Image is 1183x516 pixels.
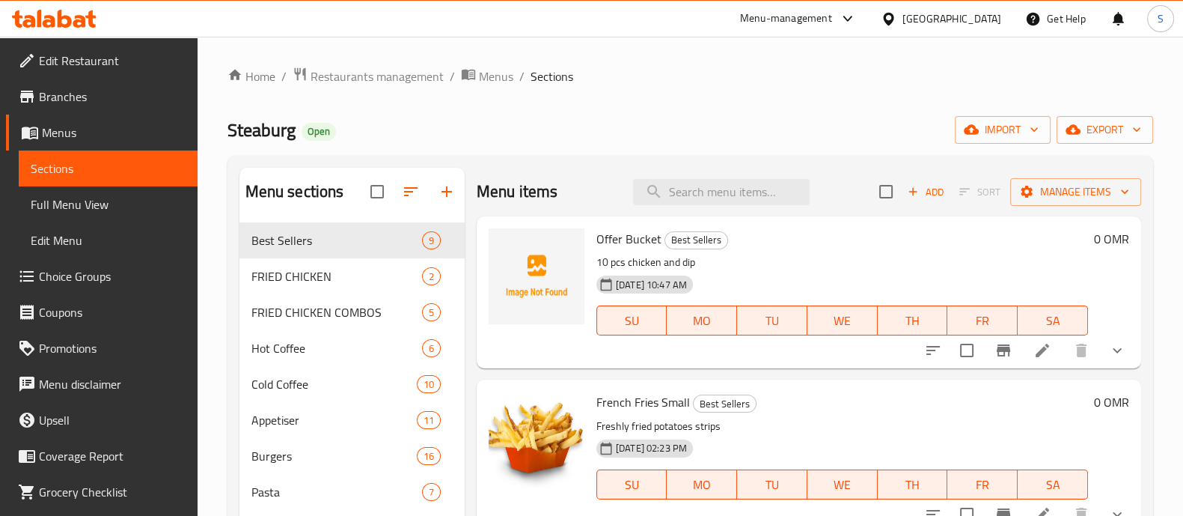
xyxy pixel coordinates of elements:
img: Offer Bucket [489,228,584,324]
h2: Menu sections [245,180,344,203]
span: S [1158,10,1164,27]
span: Steaburg [227,113,296,147]
div: FRIED CHICKEN COMBOS5 [239,294,465,330]
span: SA [1024,474,1082,496]
span: Sort sections [393,174,429,210]
svg: Show Choices [1108,342,1126,359]
a: Edit menu item [1033,342,1051,359]
div: items [417,447,441,465]
div: Pasta [251,483,422,501]
span: Select all sections [361,176,393,207]
a: Menu disclaimer [6,366,198,402]
button: MO [667,306,737,336]
a: Edit Restaurant [6,43,198,79]
span: FRIED CHICKEN [251,267,422,285]
span: FR [953,310,1012,332]
span: FR [953,474,1012,496]
div: Cold Coffee10 [239,366,465,402]
span: SA [1024,310,1082,332]
div: [GEOGRAPHIC_DATA] [902,10,1001,27]
span: MO [673,474,731,496]
button: TU [737,306,807,336]
div: Hot Coffee6 [239,330,465,366]
li: / [450,67,455,85]
span: Best Sellers [665,231,727,249]
button: Add [902,180,950,204]
span: [DATE] 10:47 AM [610,278,693,292]
a: Menus [461,67,513,86]
button: SU [596,306,667,336]
span: Best Sellers [694,395,756,413]
span: Select section [870,176,902,207]
a: Coupons [6,294,198,330]
div: Best Sellers9 [239,222,465,258]
input: search [633,179,810,205]
span: SU [603,474,661,496]
span: 10 [418,377,440,392]
span: import [967,121,1039,139]
span: Menus [42,124,186,142]
span: Sections [531,67,573,85]
span: Select section first [950,180,1010,204]
span: Manage items [1022,183,1129,201]
a: Promotions [6,330,198,366]
button: Manage items [1010,178,1141,206]
a: Upsell [6,402,198,438]
a: Restaurants management [293,67,444,86]
button: WE [807,470,878,500]
span: TU [743,474,801,496]
span: Grocery Checklist [39,483,186,501]
button: TU [737,470,807,500]
div: items [422,303,441,321]
a: Full Menu View [19,186,198,222]
span: TH [884,310,942,332]
span: Hot Coffee [251,339,422,357]
a: Sections [19,151,198,186]
span: Coverage Report [39,447,186,465]
li: / [519,67,525,85]
button: SA [1018,306,1088,336]
span: Choice Groups [39,267,186,285]
span: Promotions [39,339,186,357]
span: Edit Restaurant [39,52,186,70]
button: sort-choices [915,333,951,368]
span: Burgers [251,447,417,465]
div: items [417,375,441,393]
span: Menus [479,67,513,85]
a: Grocery Checklist [6,474,198,510]
span: Best Sellers [251,231,422,249]
span: Offer Bucket [596,228,661,250]
button: WE [807,306,878,336]
span: Select to update [951,335,982,366]
button: FR [947,306,1018,336]
h6: 0 OMR [1094,228,1129,249]
a: Choice Groups [6,258,198,294]
button: TH [878,306,948,336]
span: 5 [423,306,440,320]
div: FRIED CHICKEN2 [239,258,465,294]
a: Coverage Report [6,438,198,474]
a: Edit Menu [19,222,198,258]
button: FR [947,470,1018,500]
div: Appetiser11 [239,402,465,438]
button: show more [1099,333,1135,368]
span: Upsell [39,411,186,429]
span: Edit Menu [31,231,186,249]
span: Coupons [39,303,186,321]
span: Add item [902,180,950,204]
span: MO [673,310,731,332]
span: Appetiser [251,411,417,429]
div: Burgers16 [239,438,465,474]
span: Cold Coffee [251,375,417,393]
span: 6 [423,342,440,356]
span: export [1069,121,1141,139]
span: WE [813,310,872,332]
span: 9 [423,234,440,248]
button: export [1057,116,1153,144]
button: MO [667,470,737,500]
button: SA [1018,470,1088,500]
